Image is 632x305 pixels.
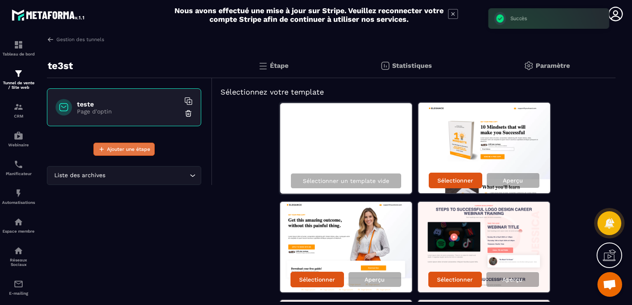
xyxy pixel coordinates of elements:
[2,211,35,240] a: automationsautomationsEspace membre
[2,200,35,205] p: Automatisations
[2,143,35,147] p: Webinaire
[2,171,35,176] p: Planificateur
[174,6,444,23] h2: Nous avons effectué une mise à jour sur Stripe. Veuillez reconnecter votre compte Stripe afin de ...
[93,143,155,156] button: Ajouter une étape
[2,62,35,96] a: formationformationTunnel de vente / Site web
[2,114,35,118] p: CRM
[2,153,35,182] a: schedulerschedulerPlanificateur
[437,276,473,283] p: Sélectionner
[2,125,35,153] a: automationsautomationsWebinaire
[47,36,54,43] img: arrow
[2,273,35,302] a: emailemailE-mailing
[536,62,570,69] p: Paramètre
[14,246,23,256] img: social-network
[2,81,35,90] p: Tunnel de vente / Site web
[77,100,180,108] h6: teste
[365,276,385,283] p: Aperçu
[502,276,523,283] p: Aperçu
[107,145,150,153] span: Ajouter une étape
[418,202,550,292] img: image
[270,62,288,69] p: Étape
[418,103,550,193] img: image
[14,188,23,198] img: automations
[380,61,390,71] img: stats.20deebd0.svg
[280,202,412,292] img: image
[258,61,268,71] img: bars.0d591741.svg
[2,182,35,211] a: automationsautomationsAutomatisations
[47,36,104,43] a: Gestion des tunnels
[2,229,35,233] p: Espace membre
[437,177,473,184] p: Sélectionner
[184,109,193,118] img: trash
[392,62,432,69] p: Statistiques
[107,171,188,180] input: Search for option
[14,131,23,141] img: automations
[77,108,180,115] p: Page d'optin
[2,240,35,273] a: social-networksocial-networkRéseaux Sociaux
[303,178,389,184] p: Sélectionner un template vide
[503,177,523,184] p: Aperçu
[14,40,23,50] img: formation
[48,58,73,74] p: te3st
[597,272,622,297] a: Ouvrir le chat
[524,61,534,71] img: setting-gr.5f69749f.svg
[2,96,35,125] a: formationformationCRM
[14,279,23,289] img: email
[12,7,86,22] img: logo
[14,102,23,112] img: formation
[2,258,35,267] p: Réseaux Sociaux
[14,217,23,227] img: automations
[2,52,35,56] p: Tableau de bord
[2,291,35,296] p: E-mailing
[14,159,23,169] img: scheduler
[299,276,335,283] p: Sélectionner
[47,166,201,185] div: Search for option
[2,34,35,62] a: formationformationTableau de bord
[52,171,107,180] span: Liste des archives
[221,86,607,98] h5: Sélectionnez votre template
[14,69,23,79] img: formation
